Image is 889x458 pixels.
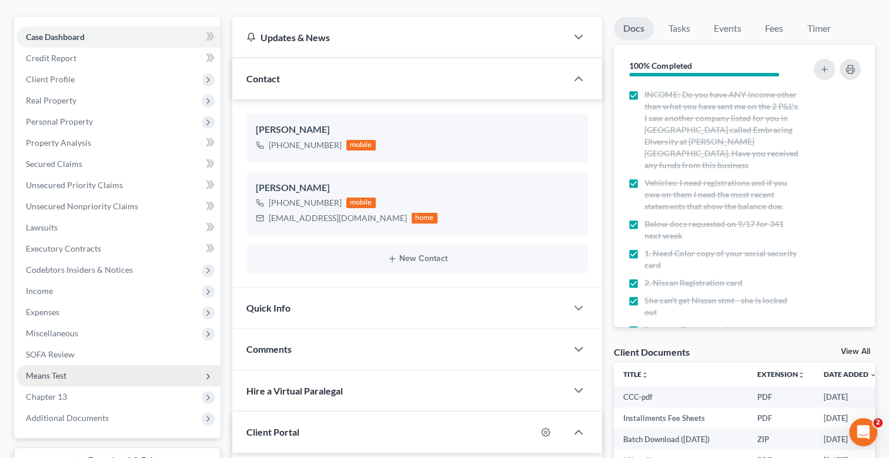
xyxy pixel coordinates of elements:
[26,265,133,275] span: Codebtors Insiders & Notices
[26,349,75,359] span: SOFA Review
[26,95,76,105] span: Real Property
[614,346,689,358] div: Client Documents
[16,196,220,217] a: Unsecured Nonpriority Claims
[644,295,800,318] span: She can't get Nissan stmt - she is locked out
[614,407,748,429] td: Installments Fee Sheets
[16,153,220,175] a: Secured Claims
[26,201,138,211] span: Unsecured Nonpriority Claims
[26,32,85,42] span: Case Dashboard
[269,212,407,224] div: [EMAIL_ADDRESS][DOMAIN_NAME]
[26,286,53,296] span: Income
[26,392,67,402] span: Chapter 13
[246,343,292,355] span: Comments
[16,344,220,365] a: SOFA Review
[269,139,342,151] div: [PHONE_NUMBER]
[797,17,840,40] a: Timer
[641,372,649,379] i: unfold_more
[873,418,883,427] span: 2
[16,48,220,69] a: Credit Report
[704,17,750,40] a: Events
[256,181,579,195] div: [PERSON_NAME]
[824,370,877,379] a: Date Added expand_more
[16,217,220,238] a: Lawsuits
[26,53,76,63] span: Credit Report
[659,17,699,40] a: Tasks
[256,123,579,137] div: [PERSON_NAME]
[16,238,220,259] a: Executory Contracts
[748,407,814,429] td: PDF
[755,17,793,40] a: Fees
[629,61,691,71] strong: 100% Completed
[614,429,748,450] td: Batch Download ([DATE])
[246,426,299,437] span: Client Portal
[814,386,886,407] td: [DATE]
[623,370,649,379] a: Titleunfold_more
[748,429,814,450] td: ZIP
[246,73,280,84] span: Contact
[644,324,754,336] span: Exclusive Travel closed in July
[814,407,886,429] td: [DATE]
[16,175,220,196] a: Unsecured Priority Claims
[644,218,800,242] span: Below docs requested on 9/17 for 341 next week
[798,372,805,379] i: unfold_more
[246,31,553,44] div: Updates & News
[644,248,800,271] span: 1. Need Color copy of your social security card
[246,302,290,313] span: Quick Info
[26,243,101,253] span: Executory Contracts
[412,213,437,223] div: home
[757,370,805,379] a: Extensionunfold_more
[26,370,66,380] span: Means Test
[26,413,109,423] span: Additional Documents
[26,138,91,148] span: Property Analysis
[26,116,93,126] span: Personal Property
[644,277,742,289] span: 2. Nissan Registration card
[870,372,877,379] i: expand_more
[614,17,654,40] a: Docs
[346,140,376,151] div: mobile
[26,328,78,338] span: Miscellaneous
[26,307,59,317] span: Expenses
[246,385,343,396] span: Hire a Virtual Paralegal
[644,89,800,171] span: INCOME: Do you have ANY income other than what you have sent me on the 2 P&L's. I saw another com...
[26,159,82,169] span: Secured Claims
[26,74,75,84] span: Client Profile
[614,386,748,407] td: CCC-pdf
[644,177,800,212] span: Vehicles: I need registrations and if you owe on them I need the most recent statements that show...
[814,429,886,450] td: [DATE]
[16,132,220,153] a: Property Analysis
[256,254,579,263] button: New Contact
[26,222,58,232] span: Lawsuits
[849,418,877,446] iframe: Intercom live chat
[748,386,814,407] td: PDF
[841,347,870,356] a: View All
[269,197,342,209] div: [PHONE_NUMBER]
[16,26,220,48] a: Case Dashboard
[346,198,376,208] div: mobile
[26,180,123,190] span: Unsecured Priority Claims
